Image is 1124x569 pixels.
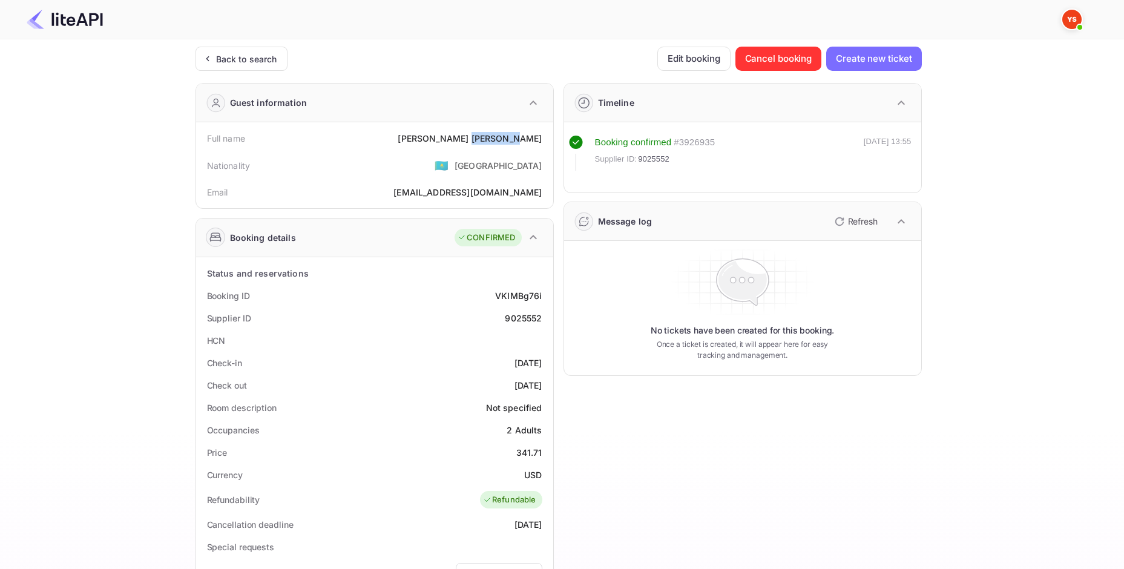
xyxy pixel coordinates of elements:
div: Not specified [486,401,542,414]
div: [DATE] [514,357,542,369]
div: Status and reservations [207,267,309,280]
div: Booking details [230,231,296,244]
div: [DATE] [514,379,542,392]
button: Edit booking [657,47,731,71]
div: Nationality [207,159,251,172]
p: Refresh [848,215,878,228]
div: [EMAIL_ADDRESS][DOMAIN_NAME] [393,186,542,199]
div: HCN [207,334,226,347]
p: Once a ticket is created, it will appear here for easy tracking and management. [647,339,838,361]
div: Email [207,186,228,199]
button: Refresh [827,212,882,231]
div: Refundable [483,494,536,506]
div: Special requests [207,541,274,553]
div: 9025552 [505,312,542,324]
div: # 3926935 [674,136,715,150]
div: CONFIRMED [458,232,515,244]
div: Price [207,446,228,459]
div: Cancellation deadline [207,518,294,531]
div: Booking ID [207,289,250,302]
button: Cancel booking [735,47,822,71]
div: USD [524,469,542,481]
span: 9025552 [638,153,669,165]
div: [DATE] 13:55 [864,136,912,171]
div: Room description [207,401,277,414]
button: Create new ticket [826,47,921,71]
div: Check-in [207,357,242,369]
img: LiteAPI Logo [27,10,103,29]
div: Booking confirmed [595,136,672,150]
div: [DATE] [514,518,542,531]
div: Currency [207,469,243,481]
span: United States [435,154,449,176]
div: Back to search [216,53,277,65]
div: Timeline [598,96,634,109]
div: Check out [207,379,247,392]
div: VKIMBg76i [495,289,542,302]
img: Yandex Support [1062,10,1082,29]
div: Message log [598,215,652,228]
div: [GEOGRAPHIC_DATA] [455,159,542,172]
div: Guest information [230,96,307,109]
div: Occupancies [207,424,260,436]
div: Refundability [207,493,260,506]
div: Supplier ID [207,312,251,324]
div: Full name [207,132,245,145]
div: 341.71 [516,446,542,459]
div: 2 Adults [507,424,542,436]
p: No tickets have been created for this booking. [651,324,835,337]
span: Supplier ID: [595,153,637,165]
div: [PERSON_NAME] [PERSON_NAME] [398,132,542,145]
